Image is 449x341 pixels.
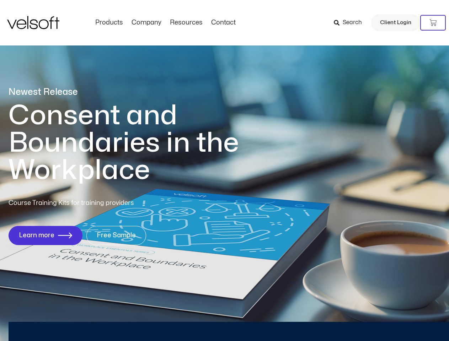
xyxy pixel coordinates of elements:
[9,226,82,245] a: Learn more
[371,14,420,31] a: Client Login
[9,86,268,98] p: Newest Release
[91,19,127,27] a: ProductsMenu Toggle
[166,19,207,27] a: ResourcesMenu Toggle
[9,198,186,208] p: Course Training Kits for training providers
[19,232,54,239] span: Learn more
[91,19,240,27] nav: Menu
[7,16,59,29] img: Velsoft Training Materials
[380,18,411,27] span: Client Login
[207,19,240,27] a: ContactMenu Toggle
[86,226,146,245] a: Free Sample
[334,17,367,29] a: Search
[127,19,166,27] a: CompanyMenu Toggle
[97,232,136,239] span: Free Sample
[343,18,362,27] span: Search
[9,102,268,184] h1: Consent and Boundaries in the Workplace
